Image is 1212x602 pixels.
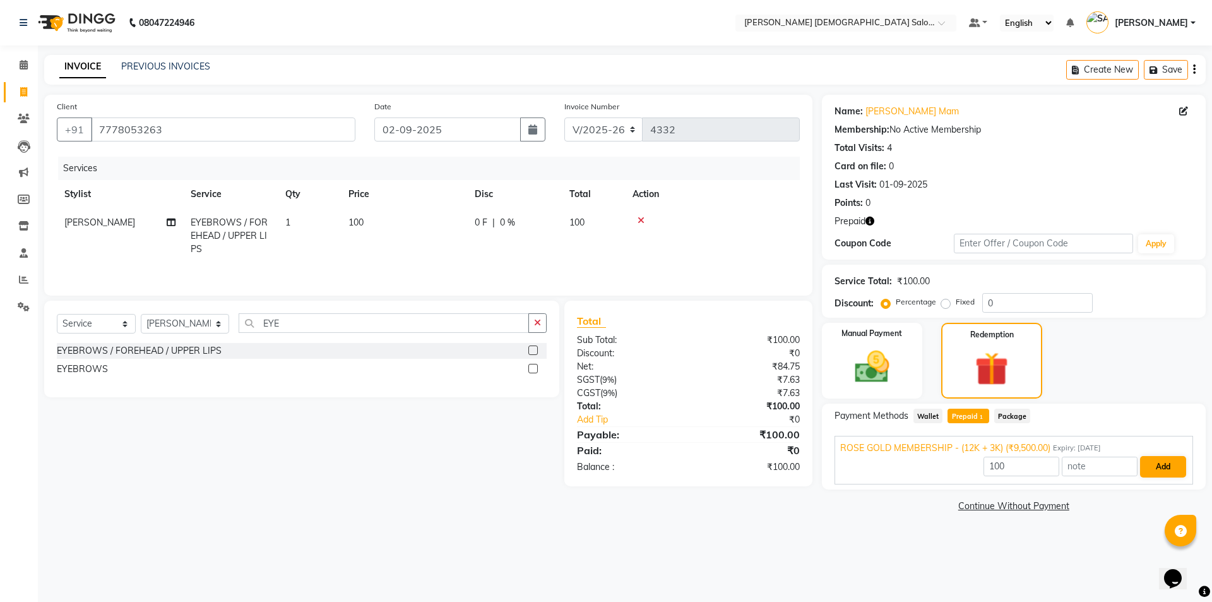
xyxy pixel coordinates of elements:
[121,61,210,72] a: PREVIOUS INVOICES
[374,101,391,112] label: Date
[983,457,1059,476] input: Amount
[562,180,625,208] th: Total
[57,101,77,112] label: Client
[688,373,809,387] div: ₹7.63
[577,387,600,399] span: CGST
[948,409,989,423] span: Prepaid
[1159,551,1199,589] iframe: chat widget
[567,360,688,373] div: Net:
[865,196,870,210] div: 0
[688,443,809,458] div: ₹0
[348,217,364,228] span: 100
[954,234,1133,253] input: Enter Offer / Coupon Code
[603,388,615,398] span: 9%
[896,296,936,308] label: Percentage
[59,56,106,78] a: INVOICE
[57,180,183,208] th: Stylist
[835,196,863,210] div: Points:
[824,500,1203,513] a: Continue Without Payment
[835,275,892,288] div: Service Total:
[500,216,515,229] span: 0 %
[841,328,902,339] label: Manual Payment
[567,400,688,413] div: Total:
[467,180,562,208] th: Disc
[625,180,800,208] th: Action
[688,387,809,400] div: ₹7.63
[1086,11,1108,33] img: SAJJAN KAGADIYA
[688,427,809,442] div: ₹100.00
[567,334,688,347] div: Sub Total:
[1062,457,1138,476] input: note
[341,180,467,208] th: Price
[970,329,1014,340] label: Redemption
[835,160,886,173] div: Card on file:
[57,363,108,376] div: EYEBROWS
[577,374,600,385] span: SGST
[1115,16,1188,30] span: [PERSON_NAME]
[239,313,529,333] input: Search or Scan
[835,105,863,118] div: Name:
[879,178,927,191] div: 01-09-2025
[57,344,222,358] div: EYEBROWS / FOREHEAD / UPPER LIPS
[57,117,92,141] button: +91
[567,387,688,400] div: ( )
[913,409,943,423] span: Wallet
[956,296,975,308] label: Fixed
[835,123,1193,136] div: No Active Membership
[64,217,135,228] span: [PERSON_NAME]
[567,427,688,442] div: Payable:
[978,414,985,421] span: 1
[183,180,278,208] th: Service
[191,217,268,255] span: EYEBROWS / FOREHEAD / UPPER LIPS
[688,400,809,413] div: ₹100.00
[1053,443,1101,454] span: Expiry: [DATE]
[688,334,809,347] div: ₹100.00
[887,141,892,155] div: 4
[835,178,877,191] div: Last Visit:
[865,105,959,118] a: [PERSON_NAME] Mam
[567,413,708,426] a: Add Tip
[965,348,1019,390] img: _gift.svg
[840,442,1050,455] span: ROSE GOLD MEMBERSHIP - (12K + 3K) (₹9,500.00)
[994,409,1031,423] span: Package
[688,360,809,373] div: ₹84.75
[1144,60,1188,80] button: Save
[1138,234,1174,253] button: Apply
[688,461,809,474] div: ₹100.00
[1140,456,1186,478] button: Add
[139,5,194,40] b: 08047224946
[285,217,290,228] span: 1
[708,413,809,426] div: ₹0
[688,347,809,360] div: ₹0
[835,123,889,136] div: Membership:
[577,315,606,328] span: Total
[564,101,619,112] label: Invoice Number
[835,297,874,310] div: Discount:
[569,217,585,228] span: 100
[844,347,901,387] img: _cash.svg
[58,157,809,180] div: Services
[835,215,865,228] span: Prepaid
[1066,60,1139,80] button: Create New
[475,216,487,229] span: 0 F
[835,141,884,155] div: Total Visits:
[602,375,614,385] span: 9%
[889,160,894,173] div: 0
[567,461,688,474] div: Balance :
[897,275,930,288] div: ₹100.00
[567,443,688,458] div: Paid:
[567,373,688,387] div: ( )
[278,180,341,208] th: Qty
[91,117,355,141] input: Search by Name/Mobile/Email/Code
[835,409,908,423] span: Payment Methods
[492,216,495,229] span: |
[567,347,688,360] div: Discount:
[32,5,119,40] img: logo
[835,237,954,250] div: Coupon Code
